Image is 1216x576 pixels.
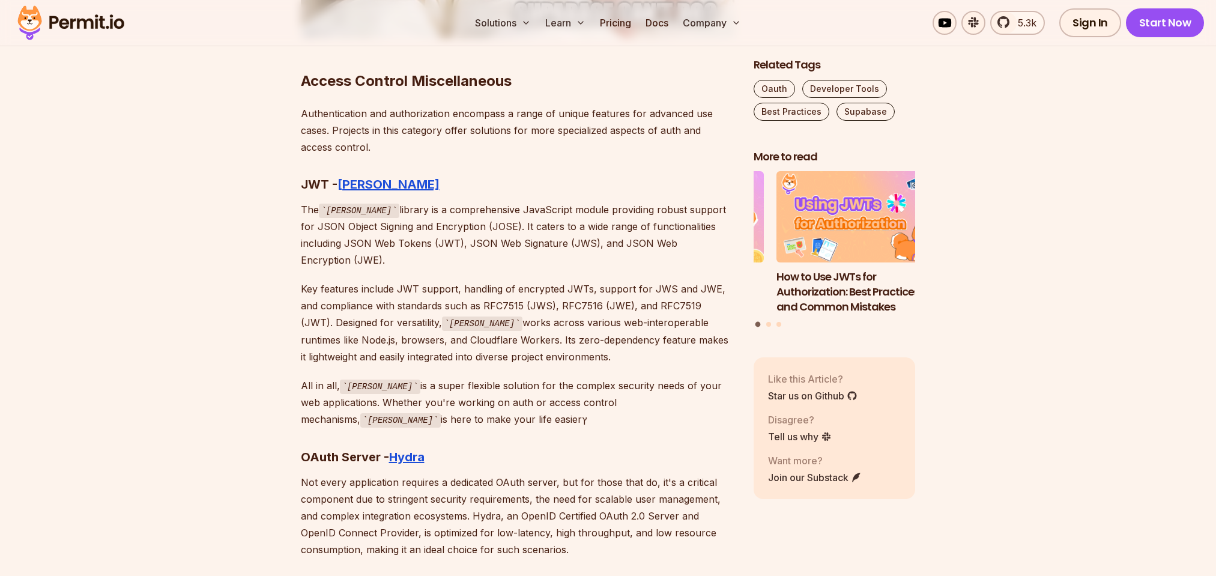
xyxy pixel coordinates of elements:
[754,172,916,329] div: Posts
[768,453,862,468] p: Want more?
[776,172,939,315] li: 1 of 3
[1011,16,1036,30] span: 5.3k
[301,450,389,464] strong: OAuth Server -
[754,80,795,98] a: Oauth
[802,80,887,98] a: Developer Tools
[678,11,746,35] button: Company
[754,58,916,73] h2: Related Tags
[768,413,832,427] p: Disagree?
[301,280,734,365] p: Key features include JWT support, handling of encrypted JWTs, support for JWS and JWE, and compli...
[754,150,916,165] h2: More to read
[12,2,130,43] img: Permit logo
[836,103,895,121] a: Supabase
[755,322,761,327] button: Go to slide 1
[389,450,425,464] a: Hydra
[768,429,832,444] a: Tell us why
[776,270,939,314] h3: How to Use JWTs for Authorization: Best Practices and Common Mistakes
[776,172,939,315] a: How to Use JWTs for Authorization: Best Practices and Common MistakesHow to Use JWTs for Authoriz...
[442,317,522,331] code: [PERSON_NAME]
[641,11,673,35] a: Docs
[768,389,858,403] a: Star us on Github
[1059,8,1121,37] a: Sign In
[301,474,734,558] p: Not every application requires a dedicated OAuth server, but for those that do, it's a critical c...
[319,204,399,218] code: [PERSON_NAME]
[776,322,781,327] button: Go to slide 3
[470,11,536,35] button: Solutions
[768,372,858,386] p: Like this Article?
[754,103,829,121] a: Best Practices
[301,105,734,156] p: Authentication and authorization encompass a range of unique features for advanced use cases. Pro...
[301,72,512,89] strong: Access Control Miscellaneous
[301,201,734,269] p: The library is a comprehensive JavaScript module providing robust support for JSON Object Signing...
[301,377,734,428] p: All in all, is a super flexible solution for the complex security needs of your web applications....
[540,11,590,35] button: Learn
[360,413,441,428] code: [PERSON_NAME]
[595,11,636,35] a: Pricing
[340,380,420,394] code: [PERSON_NAME]
[768,470,862,485] a: Join our Substack
[776,172,939,263] img: How to Use JWTs for Authorization: Best Practices and Common Mistakes
[301,177,337,192] strong: JWT -
[337,177,440,192] a: [PERSON_NAME]
[990,11,1045,35] a: 5.3k
[1126,8,1205,37] a: Start Now
[766,322,771,327] button: Go to slide 2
